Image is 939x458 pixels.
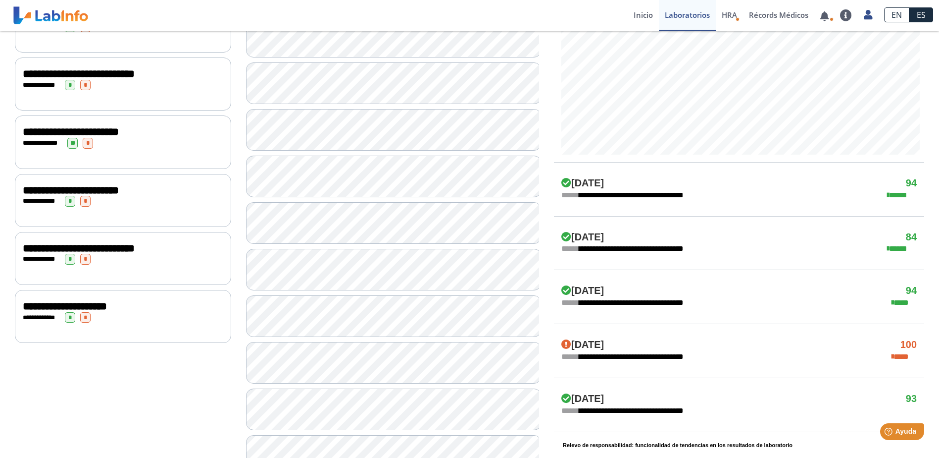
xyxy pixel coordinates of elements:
[851,419,928,447] iframe: Help widget launcher
[563,442,792,448] b: Relevo de responsabilidad: funcionalidad de tendencias en los resultados de laboratorio
[909,7,933,22] a: ES
[906,177,917,189] h4: 94
[884,7,909,22] a: EN
[561,285,604,297] h4: [DATE]
[722,10,737,20] span: HRA
[906,231,917,243] h4: 84
[906,285,917,297] h4: 94
[906,393,917,405] h4: 93
[561,339,604,351] h4: [DATE]
[561,393,604,405] h4: [DATE]
[900,339,917,351] h4: 100
[561,231,604,243] h4: [DATE]
[561,177,604,189] h4: [DATE]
